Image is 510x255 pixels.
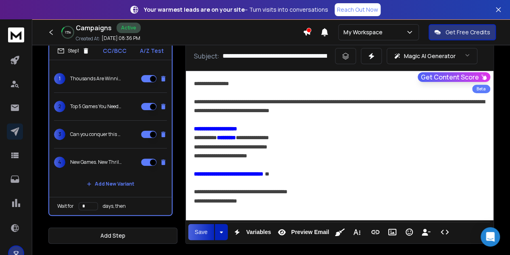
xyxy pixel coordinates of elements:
[8,27,24,42] img: logo
[349,224,364,240] button: More Text
[274,224,331,240] button: Preview Email
[332,224,348,240] button: Clean HTML
[54,129,65,140] span: 3
[229,224,273,240] button: Variables
[335,3,381,16] a: Reach Out Now
[445,28,490,36] p: Get Free Credits
[54,101,65,112] span: 2
[76,23,112,33] h1: Campaigns
[70,75,122,82] p: Thousands Are Winning on Fire Kirin – Are You Next? 🔥
[368,224,383,240] button: Insert Link (Ctrl+K)
[418,72,490,82] button: Get Content Score
[117,23,141,33] div: Active
[387,48,477,64] button: Magic AI Generator
[65,30,71,35] p: 15 %
[48,228,177,244] button: Add Step
[385,224,400,240] button: Insert Image (Ctrl+P)
[57,47,90,54] div: Step 1
[103,47,127,55] p: CC/BCC
[404,52,456,60] p: Magic AI Generator
[70,159,122,165] p: New Games. New Thrills. All for You 🚀
[80,176,141,192] button: Add New Variant
[472,85,490,93] div: Beta
[70,103,122,110] p: Top 5 Games You Need to Play This Weekend!
[103,203,126,209] p: days, then
[188,224,214,240] button: Save
[102,35,140,42] p: [DATE] 08:36 PM
[418,224,434,240] button: Insert Unsubscribe Link
[337,6,378,14] p: Reach Out Now
[343,28,386,36] p: My Workspace
[144,6,328,14] p: – Turn visits into conversations
[48,41,173,216] li: Step1CC/BCCA/Z Test1Thousands Are Winning on Fire Kirin – Are You Next? 🔥2Top 5 Games You Need to...
[429,24,496,40] button: Get Free Credits
[194,51,219,61] p: Subject:
[437,224,452,240] button: Code View
[54,73,65,84] span: 1
[54,157,65,168] span: 4
[402,224,417,240] button: Emoticons
[144,6,245,13] strong: Your warmest leads are on your site
[481,227,500,247] div: Open Intercom Messenger
[76,36,100,42] p: Created At:
[140,47,164,55] p: A/Z Test
[289,229,331,236] span: Preview Email
[57,203,74,209] p: Wait for
[70,131,122,138] p: Can you conquer this new challenge? 🎮
[245,229,273,236] span: Variables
